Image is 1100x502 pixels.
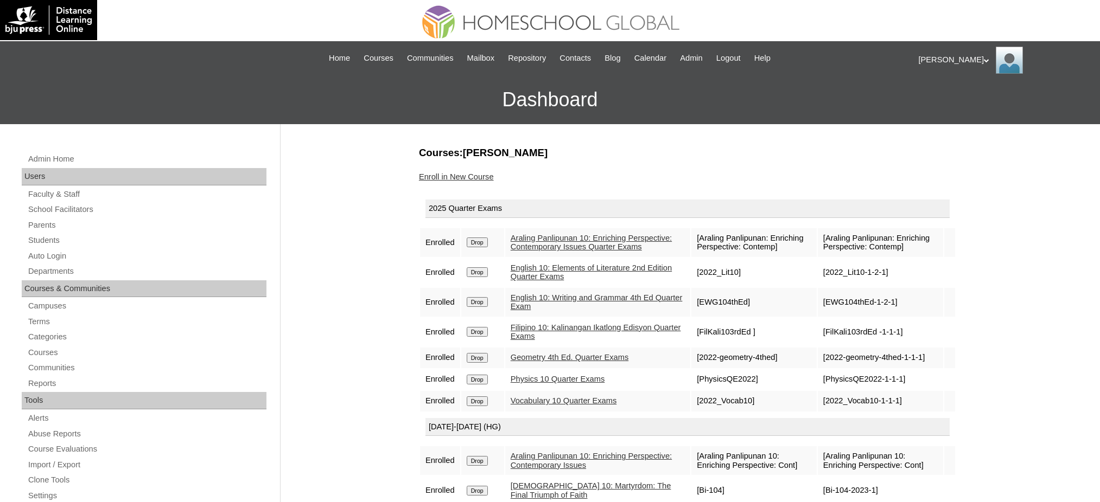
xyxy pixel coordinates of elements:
[27,265,266,278] a: Departments
[27,249,266,263] a: Auto Login
[511,263,672,281] a: English 10: Elements of Literature 2nd Edition Quarter Exams
[467,486,488,495] input: Drop
[467,297,488,307] input: Drop
[425,199,950,218] div: 2025 Quarter Exams
[27,361,266,375] a: Communities
[818,318,943,346] td: [FilKali103rdEd -1-1-1]
[27,346,266,359] a: Courses
[420,446,460,475] td: Enrolled
[420,228,460,257] td: Enrolled
[467,375,488,384] input: Drop
[691,347,817,368] td: [2022-geometry-4thed]
[629,52,672,65] a: Calendar
[358,52,399,65] a: Courses
[818,446,943,475] td: [Araling Panlipunan 10: Enriching Perspective: Cont]
[559,52,591,65] span: Contacts
[691,318,817,346] td: [FilKali103rdEd ]
[691,369,817,390] td: [PhysicsQE2022]
[420,258,460,287] td: Enrolled
[818,391,943,411] td: [2022_Vocab10-1-1-1]
[511,353,628,362] a: Geometry 4th Ed. Quarter Exams
[511,481,671,499] a: [DEMOGRAPHIC_DATA] 10: Martyrdom: The Final Triumph of Faith
[27,188,266,201] a: Faculty & Staff
[511,396,617,405] a: Vocabulary 10 Quarter Exams
[511,293,683,311] a: English 10: Writing and Grammar 4th Ed Quarter Exam
[27,299,266,313] a: Campuses
[420,288,460,317] td: Enrolled
[22,168,266,185] div: Users
[27,427,266,441] a: Abuse Reports
[27,473,266,487] a: Clone Tools
[467,353,488,363] input: Drop
[27,377,266,390] a: Reports
[818,228,943,257] td: [Araling Panlipunan: Enriching Perspective: Contemp]
[420,391,460,411] td: Enrolled
[364,52,393,65] span: Courses
[419,146,956,160] h3: Courses:[PERSON_NAME]
[691,258,817,287] td: [2022_Lit10]
[467,237,488,247] input: Drop
[605,52,620,65] span: Blog
[511,234,672,252] a: Araling Panlipunan 10: Enriching Perspective: Contemporary Issues Quarter Exams
[22,280,266,298] div: Courses & Communities
[5,5,92,35] img: logo-white.png
[467,456,488,466] input: Drop
[675,52,708,65] a: Admin
[511,323,681,341] a: Filipino 10: Kalinangan Ikatlong Edisyon Quarter Exams
[749,52,776,65] a: Help
[634,52,666,65] span: Calendar
[5,75,1095,124] h3: Dashboard
[503,52,551,65] a: Repository
[402,52,459,65] a: Communities
[818,258,943,287] td: [2022_Lit10-1-2-1]
[508,52,546,65] span: Repository
[680,52,703,65] span: Admin
[599,52,626,65] a: Blog
[420,369,460,390] td: Enrolled
[511,375,605,383] a: Physics 10 Quarter Exams
[716,52,741,65] span: Logout
[420,347,460,368] td: Enrolled
[22,392,266,409] div: Tools
[818,288,943,317] td: [EWG104thEd-1-2-1]
[27,442,266,456] a: Course Evaluations
[27,152,266,166] a: Admin Home
[323,52,355,65] a: Home
[27,218,266,232] a: Parents
[419,172,494,181] a: Enroll in New Course
[467,267,488,277] input: Drop
[27,234,266,247] a: Students
[27,411,266,425] a: Alerts
[425,418,950,436] div: [DATE]-[DATE] (HG)
[27,458,266,472] a: Import / Export
[511,452,672,469] a: Araling Panlipunan 10: Enriching Perspective: Contemporary Issues
[691,228,817,257] td: [Araling Panlipunan: Enriching Perspective: Contemp]
[420,318,460,346] td: Enrolled
[467,327,488,337] input: Drop
[919,47,1090,74] div: [PERSON_NAME]
[818,369,943,390] td: [PhysicsQE2022-1-1-1]
[407,52,454,65] span: Communities
[27,315,266,329] a: Terms
[754,52,771,65] span: Help
[467,52,495,65] span: Mailbox
[554,52,596,65] a: Contacts
[27,203,266,216] a: School Facilitators
[996,47,1023,74] img: Ariane Ebuen
[27,330,266,344] a: Categories
[691,391,817,411] td: [2022_Vocab10]
[818,347,943,368] td: [2022-geometry-4thed-1-1-1]
[711,52,746,65] a: Logout
[691,446,817,475] td: [Araling Panlipunan 10: Enriching Perspective: Cont]
[691,288,817,317] td: [EWG104thEd]
[462,52,500,65] a: Mailbox
[329,52,350,65] span: Home
[467,396,488,406] input: Drop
